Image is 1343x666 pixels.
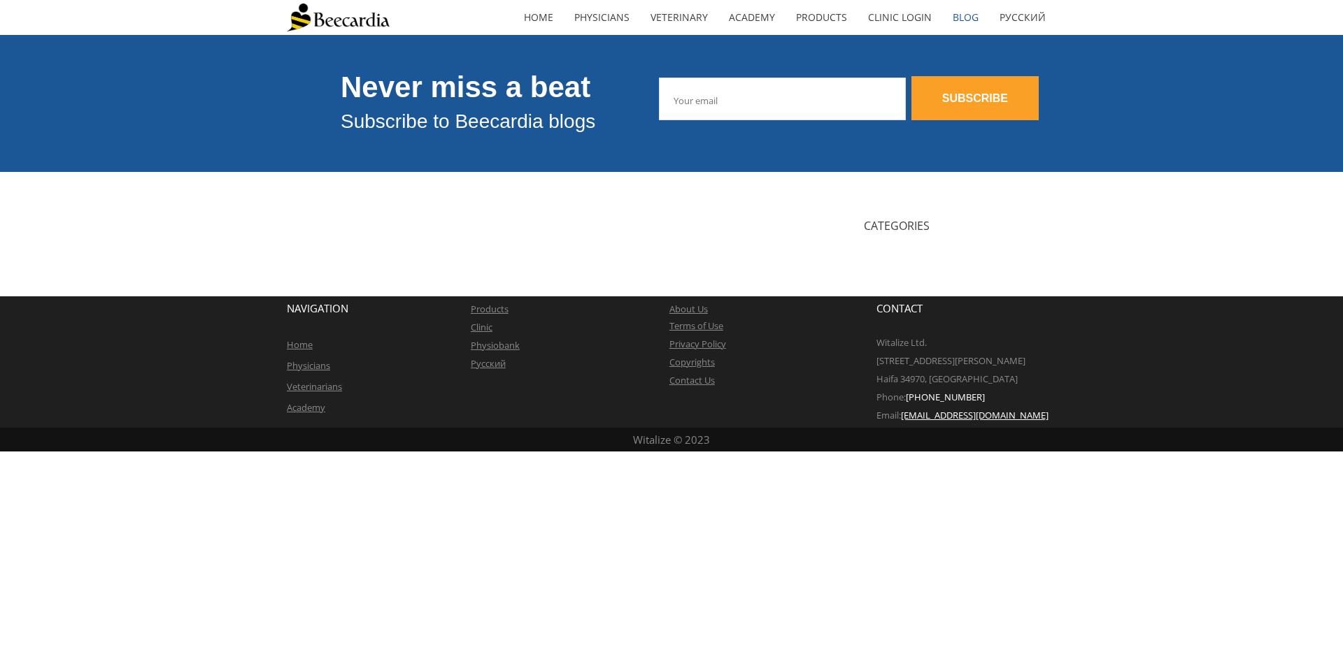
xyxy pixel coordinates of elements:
[287,401,325,414] a: Academy
[476,303,509,315] a: roducts
[564,1,640,34] a: Physicians
[471,303,476,315] a: P
[906,391,985,403] span: [PHONE_NUMBER]
[287,338,313,351] a: Home
[864,218,930,233] span: CATEGORIES
[287,3,390,31] img: Beecardia
[876,354,1025,367] span: [STREET_ADDRESS][PERSON_NAME]
[989,1,1056,34] a: Русский
[858,1,942,34] a: Clinic Login
[669,319,723,332] a: Terms of Use
[669,374,715,386] a: Contact Us
[341,110,595,132] span: Subscribe to Beecardia blogs
[901,409,1049,421] a: [EMAIL_ADDRESS][DOMAIN_NAME]
[341,71,590,103] span: Never miss a beat
[640,1,718,34] a: Veterinary
[471,339,520,352] a: Physiobank
[669,356,715,368] a: Copyrights
[786,1,858,34] a: Products
[287,359,330,372] a: Physicians
[471,357,506,370] a: Русский
[942,1,989,34] a: Blog
[471,321,492,333] a: Clinic
[876,391,906,403] span: Phone:
[287,301,348,315] span: NAVIGATION
[513,1,564,34] a: home
[876,372,1018,385] span: Haifa 34970, [GEOGRAPHIC_DATA]
[876,409,901,421] span: Email:
[669,303,708,315] a: About Us
[633,433,710,447] span: Witalize © 2023
[876,301,923,315] span: CONTACT
[718,1,786,34] a: Academy
[669,338,726,350] a: Privacy Policy
[659,78,905,120] input: Your email
[911,76,1039,120] a: SUBSCRIBE
[876,336,927,349] span: Witalize Ltd.
[287,380,342,393] a: Veterinarians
